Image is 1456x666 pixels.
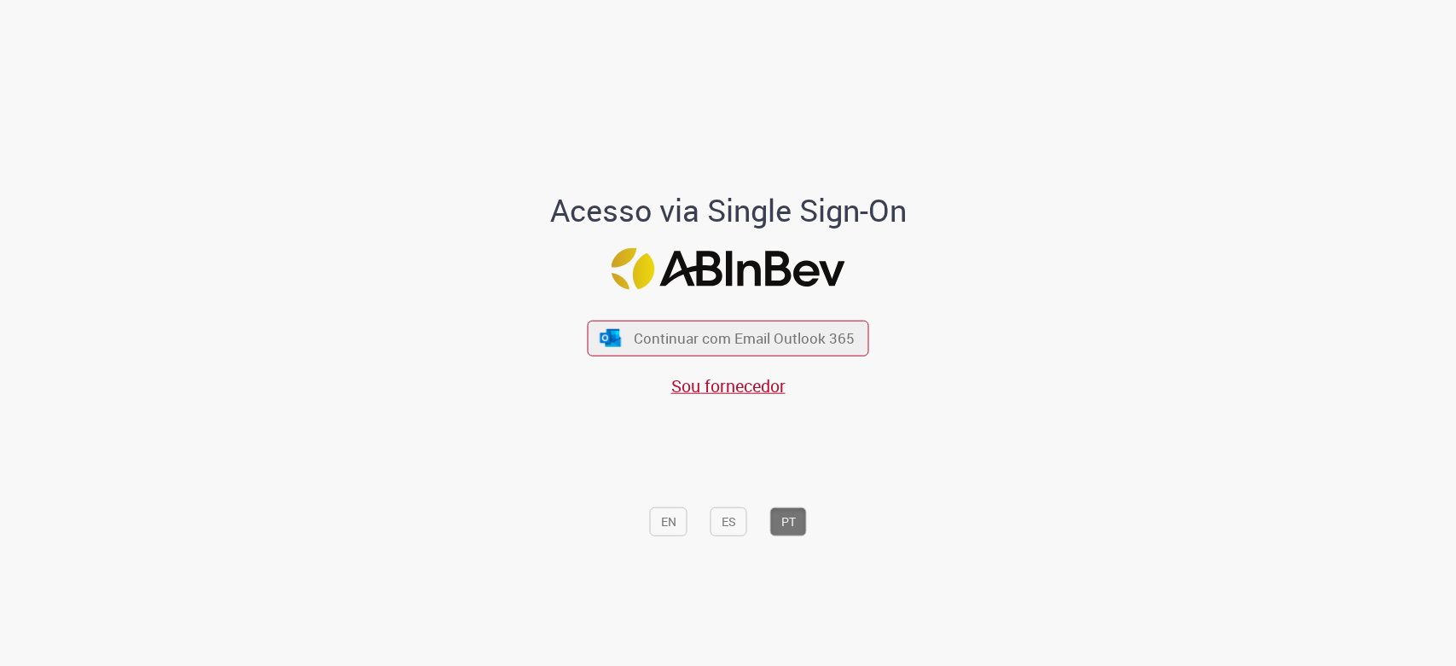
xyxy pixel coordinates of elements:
h1: Acesso via Single Sign-On [491,194,965,228]
a: Sou fornecedor [671,374,786,397]
button: ícone Azure/Microsoft 360 Continuar com Email Outlook 365 [588,321,869,356]
span: Continuar com Email Outlook 365 [634,328,855,348]
button: PT [770,507,807,536]
button: EN [650,507,687,536]
img: ícone Azure/Microsoft 360 [598,328,622,346]
img: Logo ABInBev [612,247,845,289]
button: ES [711,507,747,536]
